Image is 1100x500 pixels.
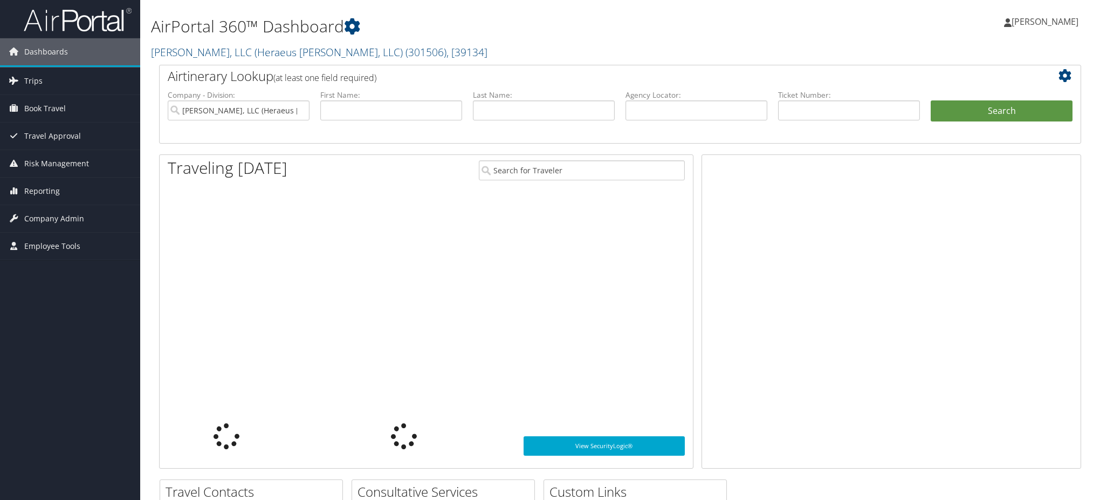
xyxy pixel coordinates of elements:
[1012,16,1078,28] span: [PERSON_NAME]
[24,205,84,232] span: Company Admin
[273,72,376,84] span: (at least one field required)
[151,45,487,59] a: [PERSON_NAME], LLC (Heraeus [PERSON_NAME], LLC)
[524,436,685,456] a: View SecurityLogic®
[931,100,1072,122] button: Search
[625,90,767,100] label: Agency Locator:
[151,15,776,38] h1: AirPortal 360™ Dashboard
[24,95,66,122] span: Book Travel
[473,90,615,100] label: Last Name:
[24,123,81,150] span: Travel Approval
[168,90,310,100] label: Company - Division:
[1004,5,1089,38] a: [PERSON_NAME]
[320,90,462,100] label: First Name:
[24,67,43,94] span: Trips
[479,160,685,180] input: Search for Traveler
[168,67,996,85] h2: Airtinerary Lookup
[24,178,60,205] span: Reporting
[446,45,487,59] span: , [ 39134 ]
[405,45,446,59] span: ( 301506 )
[24,233,80,260] span: Employee Tools
[168,157,287,179] h1: Traveling [DATE]
[24,38,68,65] span: Dashboards
[778,90,920,100] label: Ticket Number:
[24,150,89,177] span: Risk Management
[24,7,132,32] img: airportal-logo.png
